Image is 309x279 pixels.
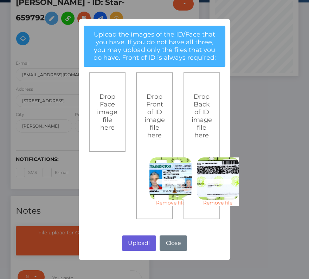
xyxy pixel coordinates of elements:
[94,31,216,61] span: Upload the images of the ID/Face that you have. If you do not have all three, you may upload only...
[149,200,192,206] a: Remove file
[97,93,117,131] span: Drop Face image file here
[160,235,187,251] button: Close
[197,200,239,206] a: Remove file
[122,235,156,251] button: Upload!
[144,93,165,139] span: Drop Front of ID image file here
[192,93,212,139] span: Drop Back of ID image file here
